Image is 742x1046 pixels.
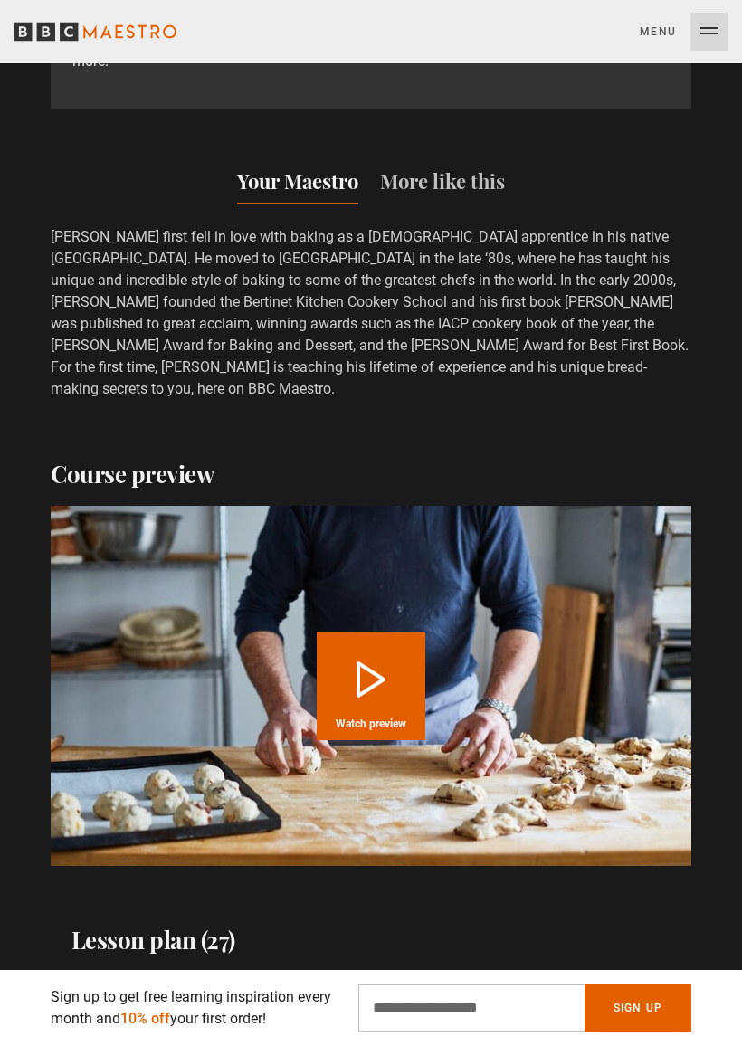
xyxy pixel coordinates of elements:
[51,986,337,1030] p: Sign up to get free learning inspiration every month and your first order!
[380,166,505,204] button: More like this
[317,632,425,740] button: Play Course overview for Bread Making with Richard Bertinet
[51,226,691,400] p: [PERSON_NAME] first fell in love with baking as a [DEMOGRAPHIC_DATA] apprentice in his native [GE...
[14,18,176,45] svg: BBC Maestro
[51,506,691,866] video-js: Video Player
[640,13,728,51] button: Toggle navigation
[71,924,671,956] h2: Lesson plan (27)
[585,984,691,1032] button: Sign Up
[336,718,406,729] span: Watch preview
[120,1010,170,1027] span: 10% off
[51,458,691,490] h2: Course preview
[237,166,358,204] button: Your Maestro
